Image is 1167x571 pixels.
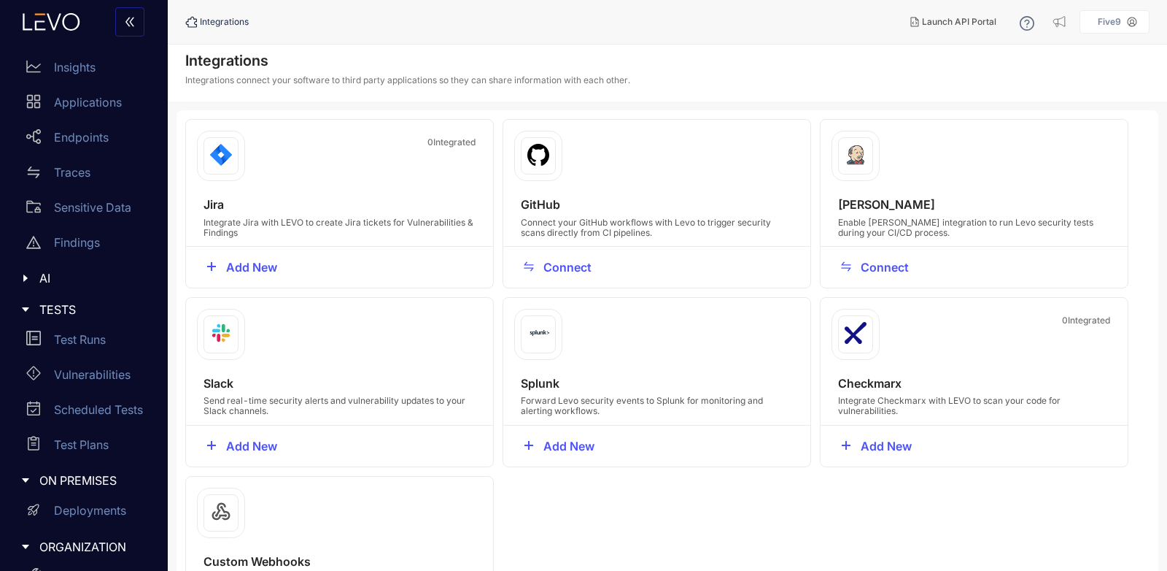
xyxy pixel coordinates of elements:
[9,263,159,294] div: AI
[922,17,996,27] span: Launch API Portal
[15,430,159,465] a: Test Plans
[838,218,1110,238] p: Enable [PERSON_NAME] integration to run Levo security tests during your CI/CD process.
[15,325,159,360] a: Test Runs
[1062,315,1110,353] span: 0 Integrated
[39,272,147,285] span: AI
[543,261,592,274] span: Connect
[840,261,852,274] span: swap
[54,131,109,144] p: Endpoints
[15,88,159,123] a: Applications
[54,504,126,517] p: Deployments
[54,61,96,74] p: Insights
[1098,17,1121,27] p: Five9
[203,218,476,238] p: Integrate Jira with LEVO to create Jira tickets for Vulnerabilities & Findings
[523,261,535,274] span: swap
[20,475,31,486] span: caret-right
[185,16,249,28] div: Integrations
[195,434,288,458] button: plusAdd New
[54,96,122,109] p: Applications
[206,440,217,453] span: plus
[15,193,159,228] a: Sensitive Data
[829,434,923,458] button: plusAdd New
[54,438,109,451] p: Test Plans
[838,198,1110,211] h4: [PERSON_NAME]
[20,273,31,283] span: caret-right
[185,52,630,69] h4: Integrations
[15,228,159,263] a: Findings
[195,256,288,279] button: plusAdd New
[9,465,159,496] div: ON PREMISES
[15,123,159,158] a: Endpoints
[115,7,144,37] button: double-left
[54,201,131,214] p: Sensitive Data
[20,304,31,315] span: caret-right
[124,16,136,29] span: double-left
[54,403,143,416] p: Scheduled Tests
[523,440,535,453] span: plus
[185,75,630,85] p: Integrations connect your software to third party applications so they can share information with...
[9,294,159,325] div: TESTS
[26,235,41,250] span: warning
[15,158,159,193] a: Traces
[15,360,159,395] a: Vulnerabilities
[15,53,159,88] a: Insights
[203,377,476,390] h4: Slack
[54,368,131,381] p: Vulnerabilities
[206,261,217,274] span: plus
[861,261,909,274] span: Connect
[39,31,147,44] span: CATALOG
[861,440,912,453] span: Add New
[512,256,602,279] button: swapConnect
[203,198,476,211] h4: Jira
[203,555,476,568] h4: Custom Webhooks
[203,396,476,416] p: Send real-time security alerts and vulnerability updates to your Slack channels.
[226,440,277,453] span: Add New
[39,474,147,487] span: ON PREMISES
[39,303,147,316] span: TESTS
[54,166,90,179] p: Traces
[521,218,793,238] p: Connect your GitHub workflows with Levo to trigger security scans directly from CI pipelines.
[840,440,852,453] span: plus
[838,377,1110,390] h4: Checkmarx
[9,532,159,562] div: ORGANIZATION
[829,256,920,279] button: swapConnect
[512,434,605,458] button: plusAdd New
[838,396,1110,416] p: Integrate Checkmarx with LEVO to scan your code for vulnerabilities.
[54,236,100,249] p: Findings
[15,395,159,430] a: Scheduled Tests
[521,198,793,211] h4: GitHub
[521,396,793,416] p: Forward Levo security events to Splunk for monitoring and alerting workflows.
[26,165,41,180] span: swap
[226,261,277,274] span: Add New
[15,497,159,532] a: Deployments
[521,377,793,390] h4: Splunk
[54,333,106,346] p: Test Runs
[39,540,147,553] span: ORGANIZATION
[543,440,594,453] span: Add New
[899,10,1008,34] button: Launch API Portal
[20,542,31,552] span: caret-right
[427,137,476,175] span: 0 Integrated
